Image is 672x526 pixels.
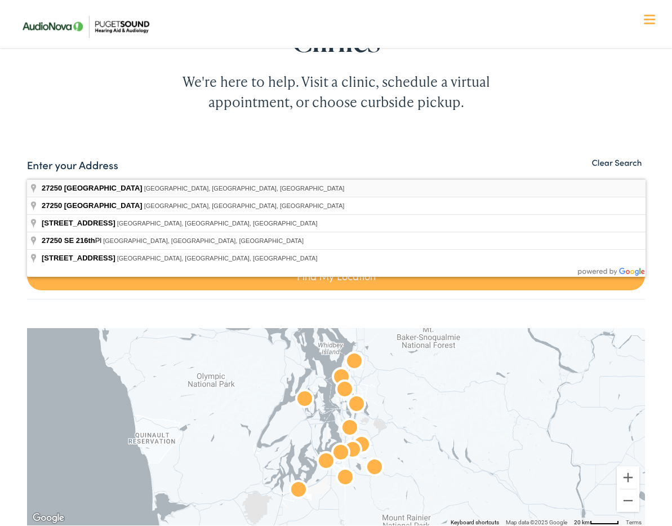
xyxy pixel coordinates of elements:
[42,236,95,245] span: 27250 SE 216th
[327,373,363,409] div: AudioNova
[287,382,323,418] div: AudioNova
[617,489,639,512] button: Zoom out
[117,255,318,262] span: [GEOGRAPHIC_DATA], [GEOGRAPHIC_DATA], [GEOGRAPHIC_DATA]
[117,220,318,227] span: [GEOGRAPHIC_DATA], [GEOGRAPHIC_DATA], [GEOGRAPHIC_DATA]
[357,450,393,487] div: AudioNova
[574,519,590,525] span: 20 km
[156,72,517,112] div: We're here to help. Visit a clinic, schedule a virtual appointment, or choose curbside pickup.
[42,219,115,227] span: [STREET_ADDRESS]
[617,466,639,489] button: Zoom in
[308,444,344,480] div: AudioNova
[336,344,372,381] div: Puget Sound Hearing Aid &#038; Audiology by AudioNova
[27,157,118,174] label: Enter your Address
[323,360,359,396] div: AudioNova
[327,461,363,497] div: AudioNova
[339,387,375,423] div: AudioNova
[22,45,658,69] a: What We Offer
[144,202,345,209] span: [GEOGRAPHIC_DATA], [GEOGRAPHIC_DATA], [GEOGRAPHIC_DATA]
[30,511,67,525] img: Google
[588,157,645,168] button: Clear Search
[42,236,103,245] span: Pl
[64,201,143,210] span: [GEOGRAPHIC_DATA]
[30,511,67,525] a: Open this area in Google Maps (opens a new window)
[42,254,115,262] span: [STREET_ADDRESS]
[323,436,359,472] div: AudioNova
[571,518,622,525] button: Map Scale: 20 km per 48 pixels
[64,184,143,192] span: [GEOGRAPHIC_DATA]
[103,237,304,244] span: [GEOGRAPHIC_DATA], [GEOGRAPHIC_DATA], [GEOGRAPHIC_DATA]
[506,519,567,525] span: Map data ©2025 Google
[42,184,62,192] span: 27250
[332,411,368,447] div: AudioNova
[335,433,371,469] div: AudioNova
[281,473,317,509] div: AudioNova
[144,185,345,192] span: [GEOGRAPHIC_DATA], [GEOGRAPHIC_DATA], [GEOGRAPHIC_DATA]
[344,428,380,464] div: AudioNova
[42,201,62,210] span: 27250
[626,519,642,525] a: Terms (opens in new tab)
